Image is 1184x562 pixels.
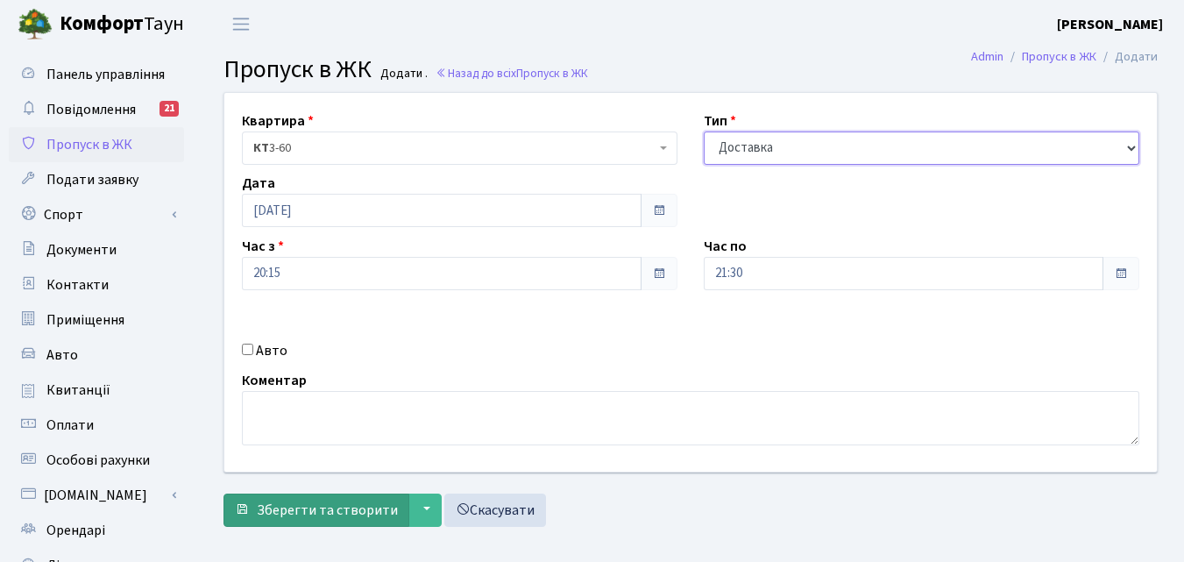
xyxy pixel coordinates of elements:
a: Документи [9,232,184,267]
button: Зберегти та створити [223,494,409,527]
a: Пропуск в ЖК [9,127,184,162]
span: Пропуск в ЖК [516,65,588,82]
span: Таун [60,10,184,39]
a: Назад до всіхПропуск в ЖК [436,65,588,82]
small: Додати . [377,67,428,82]
b: КТ [253,139,269,157]
span: Пропуск в ЖК [46,135,132,154]
span: Особові рахунки [46,451,150,470]
span: Квитанції [46,381,110,400]
a: Скасувати [444,494,546,527]
b: [PERSON_NAME] [1057,15,1163,34]
a: Оплати [9,408,184,443]
label: Тип [704,110,736,132]
span: <b>КТ</b>&nbsp;&nbsp;&nbsp;&nbsp;3-60 [253,139,656,157]
a: Подати заявку [9,162,184,197]
label: Коментар [242,370,307,391]
label: Квартира [242,110,314,132]
b: Комфорт [60,10,144,38]
span: Авто [46,345,78,365]
a: Орендарі [9,513,184,548]
a: Пропуск в ЖК [1022,47,1096,66]
a: Особові рахунки [9,443,184,478]
a: Спорт [9,197,184,232]
a: [PERSON_NAME] [1057,14,1163,35]
span: Орендарі [46,521,105,540]
a: [DOMAIN_NAME] [9,478,184,513]
span: Приміщення [46,310,124,330]
span: Оплати [46,416,94,435]
li: Додати [1096,47,1158,67]
span: Пропуск в ЖК [223,52,372,87]
a: Admin [971,47,1003,66]
a: Приміщення [9,302,184,338]
a: Повідомлення21 [9,92,184,127]
a: Панель управління [9,57,184,92]
label: Час з [242,236,284,257]
span: Контакти [46,275,109,295]
img: logo.png [18,7,53,42]
span: Документи [46,240,117,260]
span: Панель управління [46,65,165,84]
span: Повідомлення [46,100,136,119]
nav: breadcrumb [945,39,1184,75]
div: 21 [160,101,179,117]
button: Переключити навігацію [219,10,263,39]
a: Контакти [9,267,184,302]
label: Час по [704,236,747,257]
label: Авто [256,340,287,361]
span: Зберегти та створити [257,501,398,520]
label: Дата [242,173,275,194]
span: Подати заявку [46,170,138,189]
span: <b>КТ</b>&nbsp;&nbsp;&nbsp;&nbsp;3-60 [242,132,677,165]
a: Квитанції [9,373,184,408]
a: Авто [9,338,184,373]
